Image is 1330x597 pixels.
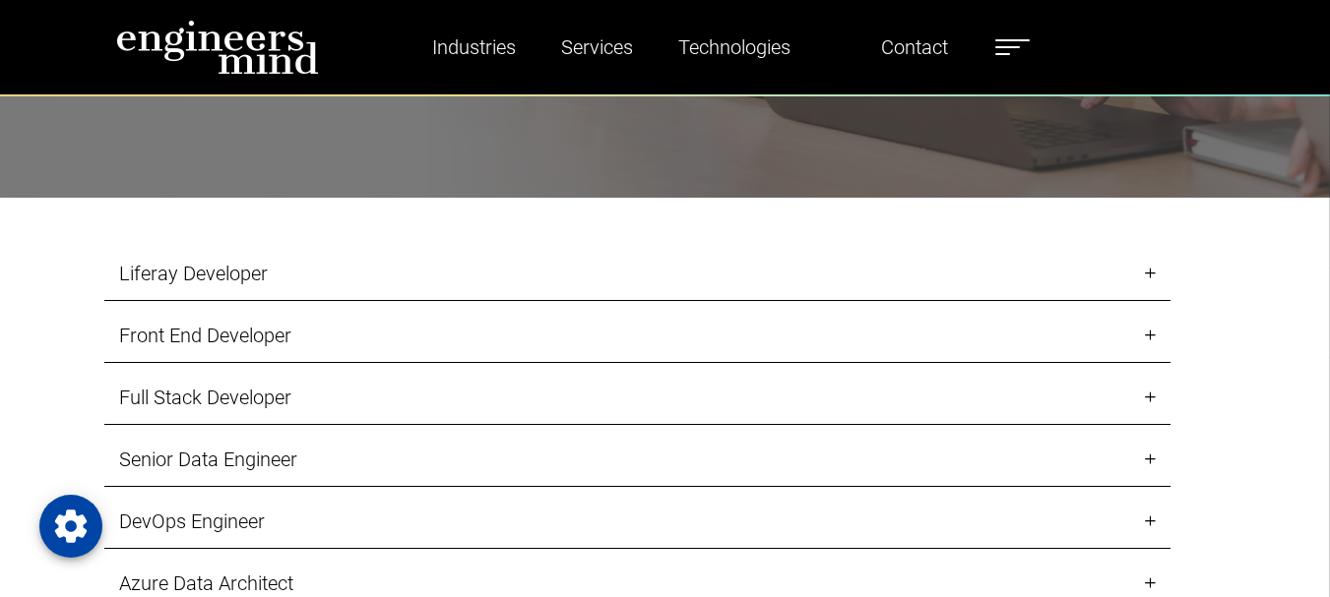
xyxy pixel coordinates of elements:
a: Contact [873,25,956,70]
a: Liferay Developer [104,247,1171,301]
a: Technologies [670,25,798,70]
a: Full Stack Developer [104,371,1171,425]
a: Senior Data Engineer [104,433,1171,487]
a: Front End Developer [104,309,1171,363]
a: Services [553,25,641,70]
img: logo [116,20,319,75]
a: Industries [424,25,524,70]
a: DevOps Engineer [104,495,1171,549]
